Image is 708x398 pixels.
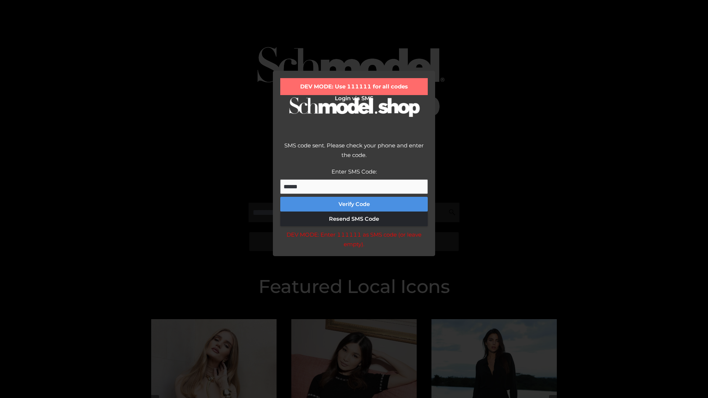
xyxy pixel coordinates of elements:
[280,95,428,102] h2: Login via SMS
[280,197,428,212] button: Verify Code
[280,141,428,167] div: SMS code sent. Please check your phone and enter the code.
[280,230,428,249] div: DEV MODE: Enter 111111 as SMS code (or leave empty).
[332,168,377,175] label: Enter SMS Code:
[280,78,428,95] div: DEV MODE: Use 111111 for all codes
[280,212,428,226] button: Resend SMS Code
